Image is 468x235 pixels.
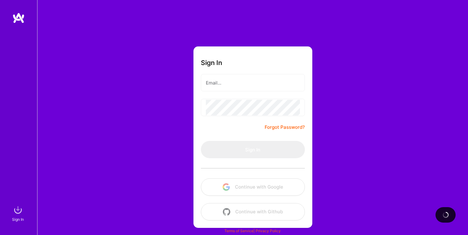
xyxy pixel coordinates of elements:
h3: Sign In [201,59,222,67]
a: Forgot Password? [265,124,305,131]
input: Email... [206,75,300,91]
img: loading [443,212,449,218]
span: | [224,228,281,233]
a: sign inSign In [13,204,24,223]
img: logo [12,12,25,24]
img: icon [223,208,230,215]
a: Privacy Policy [256,228,281,233]
button: Continue with Github [201,203,305,220]
a: Terms of Service [224,228,253,233]
img: sign in [12,204,24,216]
div: Sign In [12,216,24,223]
img: icon [223,183,230,191]
button: Sign In [201,141,305,158]
button: Continue with Google [201,178,305,196]
div: © 2025 ATeams Inc., All rights reserved. [37,216,468,232]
